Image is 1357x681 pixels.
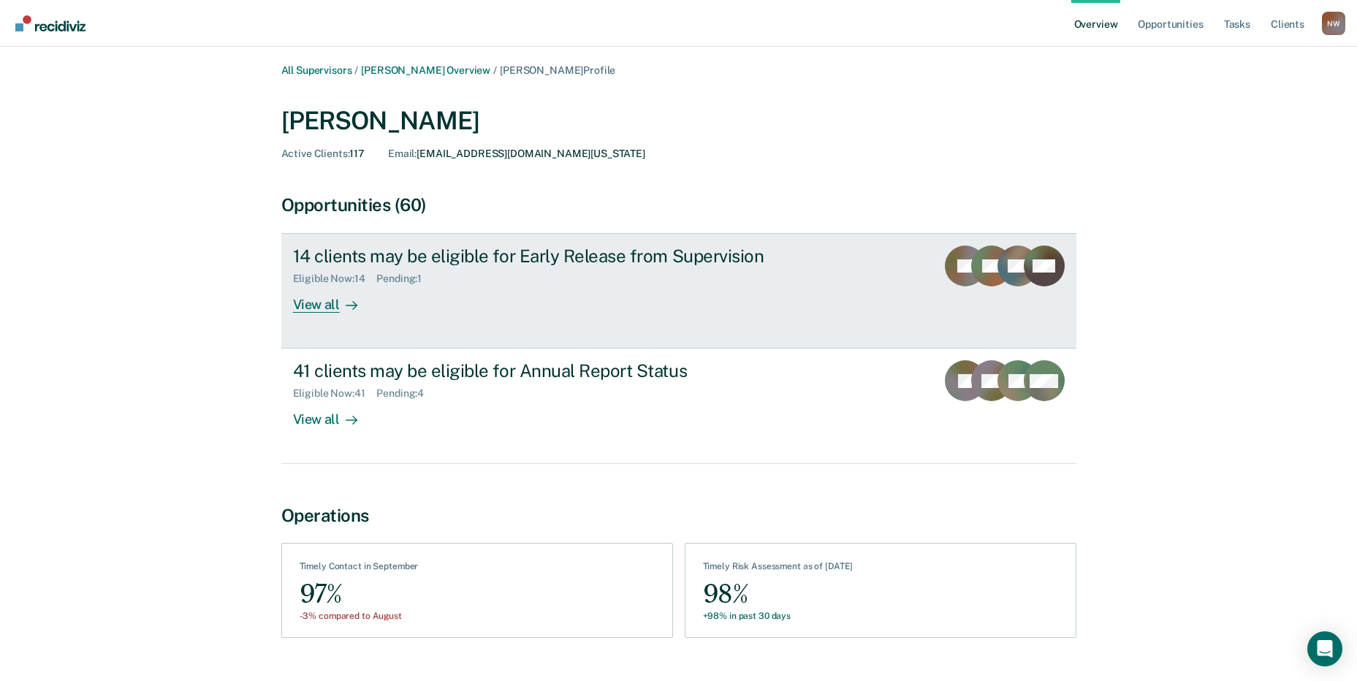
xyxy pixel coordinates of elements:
[281,148,350,159] span: Active Clients :
[300,578,419,611] div: 97%
[15,15,85,31] img: Recidiviz
[281,505,1076,526] div: Operations
[281,148,365,160] div: 117
[1307,631,1342,666] div: Open Intercom Messenger
[300,611,419,621] div: -3% compared to August
[388,148,645,160] div: [EMAIL_ADDRESS][DOMAIN_NAME][US_STATE]
[293,400,375,428] div: View all
[1322,12,1345,35] button: Profile dropdown button
[376,387,436,400] div: Pending : 4
[293,246,806,267] div: 14 clients may be eligible for Early Release from Supervision
[500,64,615,76] span: [PERSON_NAME] Profile
[351,64,361,76] span: /
[281,106,1076,136] div: [PERSON_NAME]
[281,233,1076,349] a: 14 clients may be eligible for Early Release from SupervisionEligible Now:14Pending:1View all
[1322,12,1345,35] div: N W
[281,349,1076,463] a: 41 clients may be eligible for Annual Report StatusEligible Now:41Pending:4View all
[703,561,854,577] div: Timely Risk Assessment as of [DATE]
[703,578,854,611] div: 98%
[361,64,490,76] a: [PERSON_NAME] Overview
[376,273,433,285] div: Pending : 1
[300,561,419,577] div: Timely Contact in September
[293,387,377,400] div: Eligible Now : 41
[388,148,417,159] span: Email :
[293,273,377,285] div: Eligible Now : 14
[490,64,500,76] span: /
[293,360,806,381] div: 41 clients may be eligible for Annual Report Status
[293,285,375,313] div: View all
[281,194,1076,216] div: Opportunities (60)
[281,64,352,76] a: All Supervisors
[703,611,854,621] div: +98% in past 30 days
